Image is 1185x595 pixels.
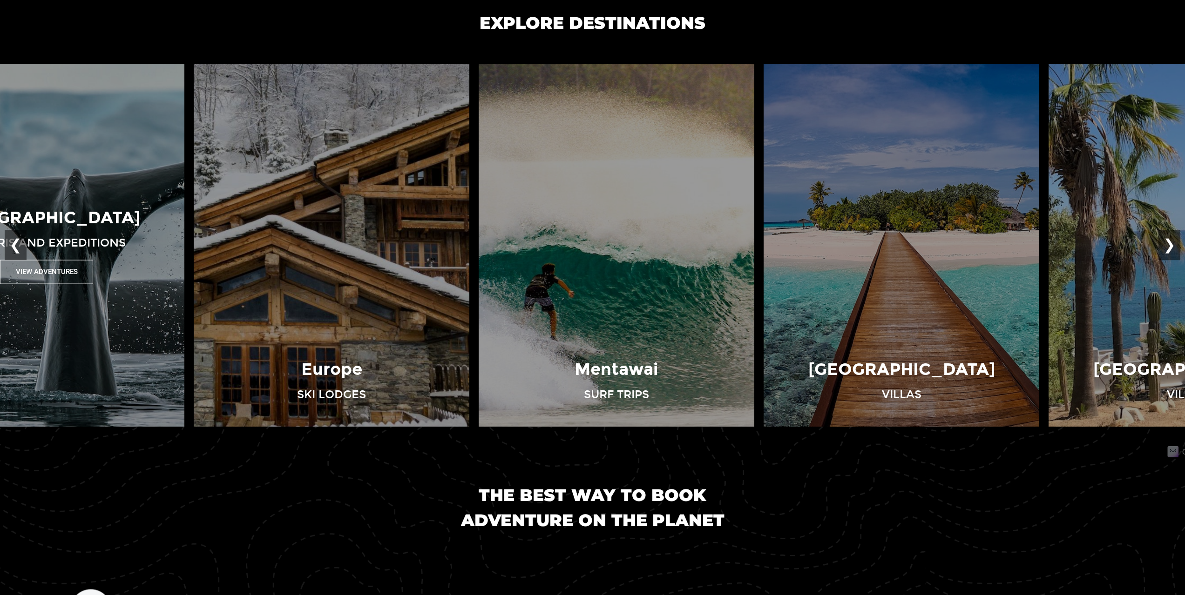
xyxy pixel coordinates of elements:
[301,358,362,381] p: Europe
[297,387,366,402] p: Ski Lodges
[430,482,756,533] h1: The best way to book adventure on the planet
[584,387,649,402] p: Surf Trips
[1158,230,1180,261] button: ❯
[575,358,658,381] p: Mentawai
[5,230,27,261] button: ❮
[882,387,921,402] p: Villas
[808,358,995,381] p: [GEOGRAPHIC_DATA]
